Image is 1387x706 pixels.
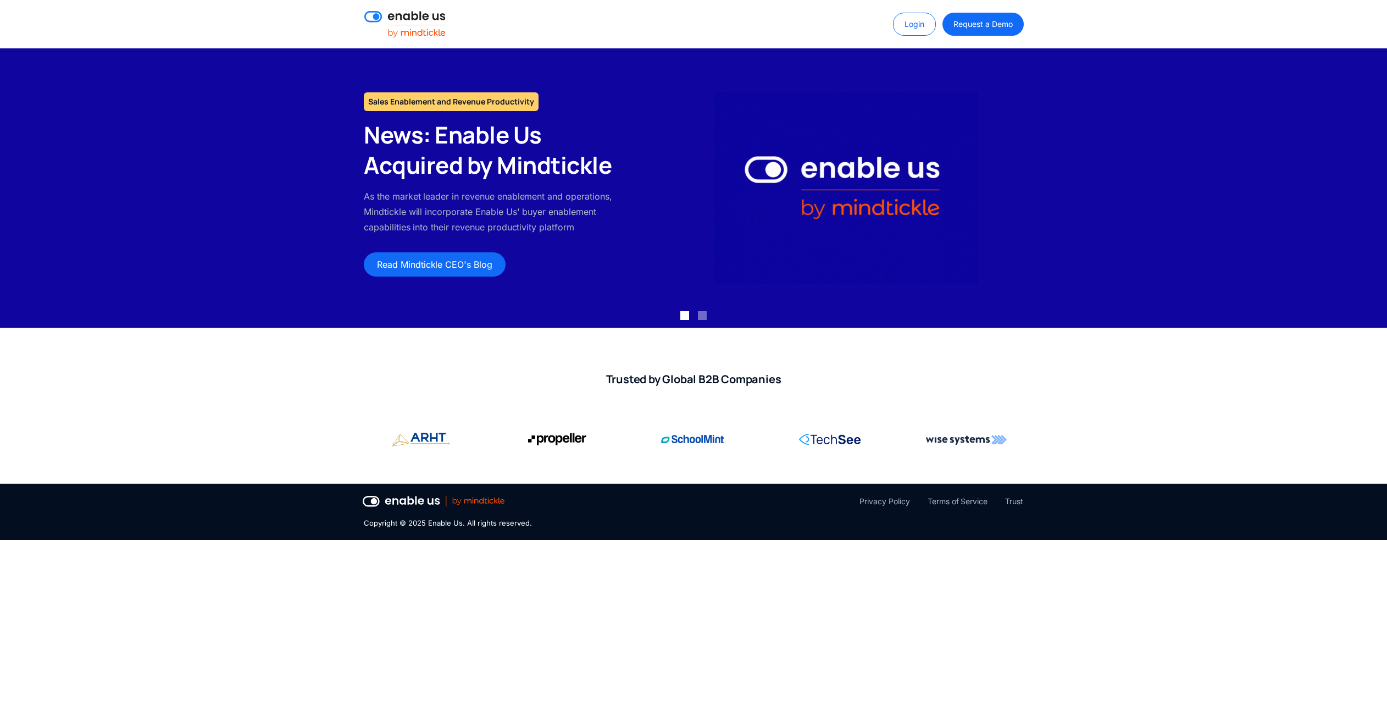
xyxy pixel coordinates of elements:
[364,518,532,529] div: Copyright © 2025 Enable Us. All rights reserved.
[859,495,909,508] a: Privacy Policy
[1005,495,1023,508] a: Trust
[799,428,861,450] img: RingCentral corporate logo
[392,428,450,451] img: Propeller Aero corporate logo
[364,120,626,180] h2: News: Enable Us Acquired by Mindtickle
[714,92,978,284] img: Enable Us by Mindtickle
[1343,48,1387,328] div: next slide
[698,311,707,320] div: Show slide 2 of 2
[926,428,1007,450] img: Wise Systems corporate logo
[364,372,1023,387] h2: Trusted by Global B2B Companies
[364,252,506,277] a: Read Mindtickle CEO's Blog
[680,311,689,320] div: Show slide 1 of 2
[1336,655,1387,706] iframe: Qualified Messenger
[893,13,936,36] a: Login
[942,13,1023,36] a: Request a Demo
[364,189,626,235] p: As the market leader in revenue enablement and operations, Mindtickle will incorporate Enable Us'...
[528,428,586,450] img: Propeller Aero corporate logo
[364,92,539,111] h1: Sales Enablement and Revenue Productivity
[928,495,987,508] a: Terms of Service
[661,428,726,450] img: SchoolMint corporate logo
